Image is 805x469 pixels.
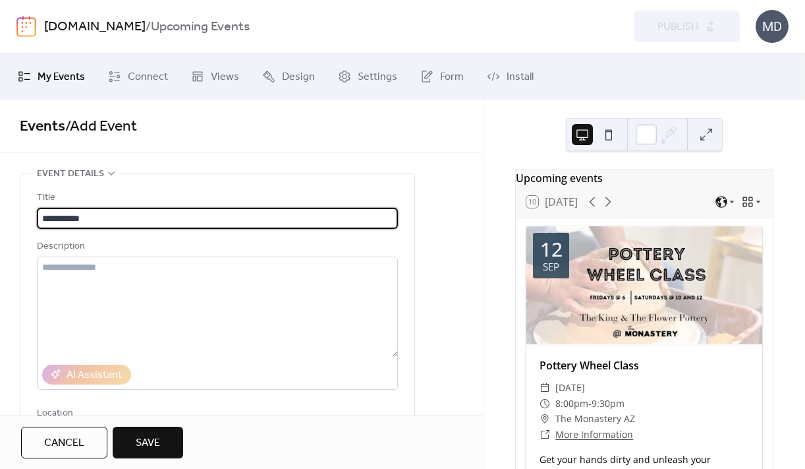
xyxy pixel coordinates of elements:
[410,59,474,94] a: Form
[65,112,137,141] span: / Add Event
[358,69,397,85] span: Settings
[540,358,639,373] a: Pottery Wheel Class
[540,239,563,259] div: 12
[555,380,585,396] span: [DATE]
[98,59,178,94] a: Connect
[543,262,559,272] div: Sep
[555,411,635,427] span: The Monastery AZ
[146,15,151,40] b: /
[151,15,250,40] b: Upcoming Events
[540,396,550,412] div: ​
[282,69,315,85] span: Design
[555,428,633,441] a: More Information
[128,69,168,85] span: Connect
[540,380,550,396] div: ​
[38,69,85,85] span: My Events
[756,10,789,43] div: MD
[44,435,84,451] span: Cancel
[507,69,534,85] span: Install
[37,239,395,255] div: Description
[20,112,65,141] a: Events
[181,59,249,94] a: Views
[592,396,625,412] span: 9:30pm
[21,427,107,458] button: Cancel
[16,16,36,37] img: logo
[37,406,395,422] div: Location
[588,396,592,412] span: -
[516,170,773,186] div: Upcoming events
[8,59,95,94] a: My Events
[555,396,588,412] span: 8:00pm
[252,59,325,94] a: Design
[328,59,407,94] a: Settings
[136,435,160,451] span: Save
[37,166,104,182] span: Event details
[37,190,395,206] div: Title
[44,15,146,40] a: [DOMAIN_NAME]
[440,69,464,85] span: Form
[211,69,239,85] span: Views
[540,427,550,443] div: ​
[477,59,543,94] a: Install
[540,411,550,427] div: ​
[113,427,183,458] button: Save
